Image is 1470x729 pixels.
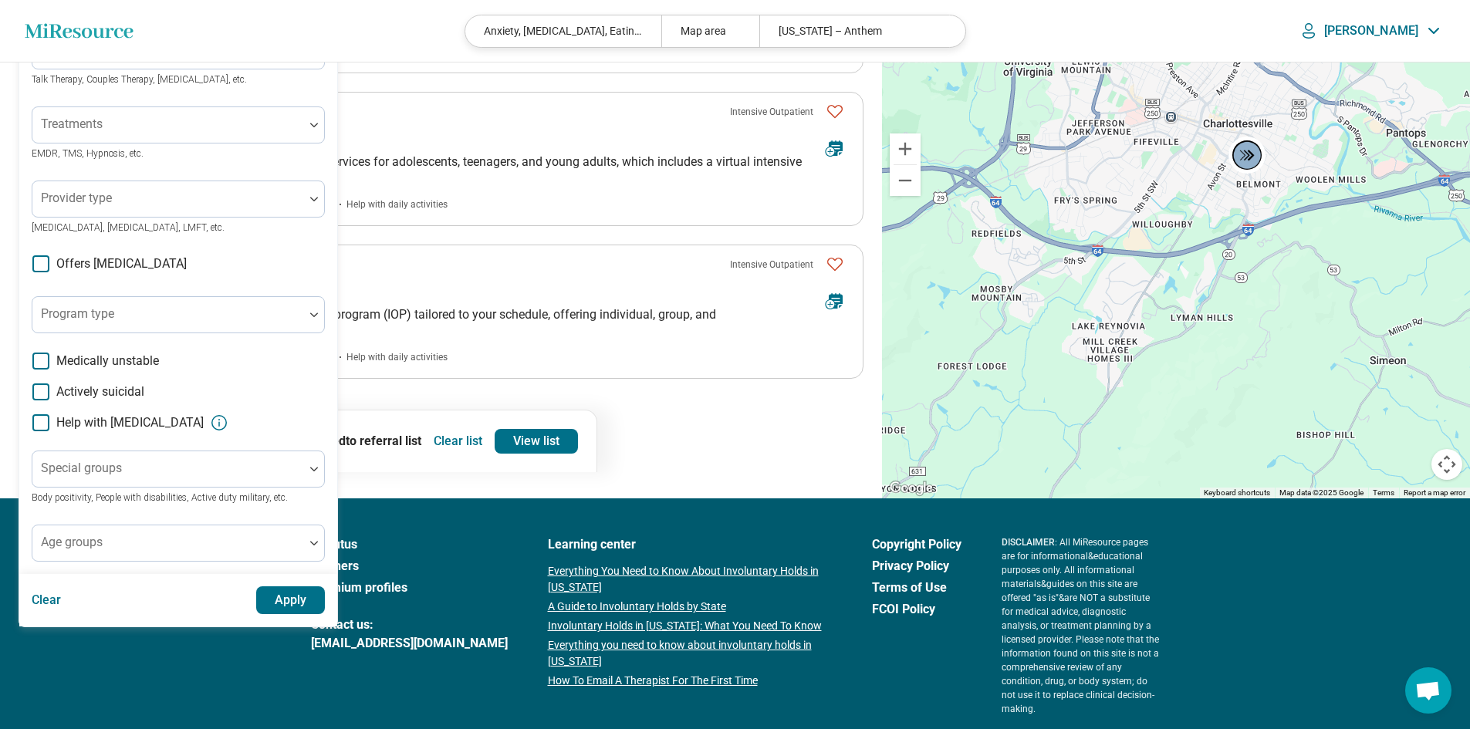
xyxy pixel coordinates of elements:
[548,618,832,634] a: Involuntary Holds in [US_STATE]: What You Need To Know
[548,673,832,689] a: How To Email A Therapist For The First Time
[886,478,937,498] a: Open this area in Google Maps (opens a new window)
[256,586,326,614] button: Apply
[872,579,961,597] a: Terms of Use
[890,165,921,196] button: Zoom out
[661,15,759,47] div: Map area
[819,248,850,280] button: Favorite
[311,634,508,653] a: [EMAIL_ADDRESS][DOMAIN_NAME]
[346,350,448,364] span: Help with daily activities
[346,434,421,448] span: to referral list
[346,197,448,211] span: Help with daily activities
[1405,667,1451,714] div: Open chat
[759,15,955,47] div: [US_STATE] – Anthem
[41,191,112,205] label: Provider type
[819,96,850,127] button: Favorite
[56,255,187,273] span: Offers [MEDICAL_DATA]
[886,478,937,498] img: Google
[427,429,488,454] button: Clear list
[32,74,247,85] span: Talk Therapy, Couples Therapy, [MEDICAL_DATA], etc.
[311,557,508,575] a: Partners
[56,413,204,432] span: Help with [MEDICAL_DATA]
[32,222,225,233] span: [MEDICAL_DATA], [MEDICAL_DATA], LMFT, etc.
[548,535,832,554] a: Learning center
[1002,535,1160,716] p: : All MiResource pages are for informational & educational purposes only. All informational mater...
[304,432,421,451] p: 7 added
[548,563,832,596] a: Everything You Need to Know About Involuntary Holds in [US_STATE]
[41,461,122,475] label: Special groups
[872,600,961,619] a: FCOI Policy
[548,637,832,670] a: Everything you need to know about involuntary holds in [US_STATE]
[1002,537,1055,548] span: DISCLAIMER
[32,148,144,159] span: EMDR, TMS, Hypnosis, etc.
[32,586,62,614] button: Clear
[465,15,661,47] div: Anxiety, [MEDICAL_DATA], Eating Concerns, [MEDICAL_DATA]
[1279,488,1364,497] span: Map data ©2025 Google
[78,305,850,343] p: We provide a personalized intensive outpatient program (IOP) tailored to your schedule, offering ...
[1324,23,1418,39] p: [PERSON_NAME]
[311,616,508,634] span: Contact us:
[872,557,961,575] a: Privacy Policy
[730,258,813,272] p: Intensive Outpatient
[41,306,114,321] label: Program type
[548,599,832,615] a: A Guide to Involuntary Holds by State
[311,535,508,554] a: Aboutus
[872,535,961,554] a: Copyright Policy
[1373,488,1394,497] a: Terms (opens in new tab)
[56,352,159,370] span: Medically unstable
[1431,449,1462,480] button: Map camera controls
[1204,488,1270,498] button: Keyboard shortcuts
[78,153,850,190] p: We provide a full continuum of mental health services for adolescents, teenagers, and young adult...
[890,133,921,164] button: Zoom in
[311,579,508,597] a: Premium profiles
[1404,488,1465,497] a: Report a map error
[730,105,813,119] p: Intensive Outpatient
[495,429,578,454] a: View list
[32,492,288,503] span: Body positivity, People with disabilities, Active duty military, etc.
[41,535,103,549] label: Age groups
[56,383,144,401] span: Actively suicidal
[41,116,103,131] label: Treatments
